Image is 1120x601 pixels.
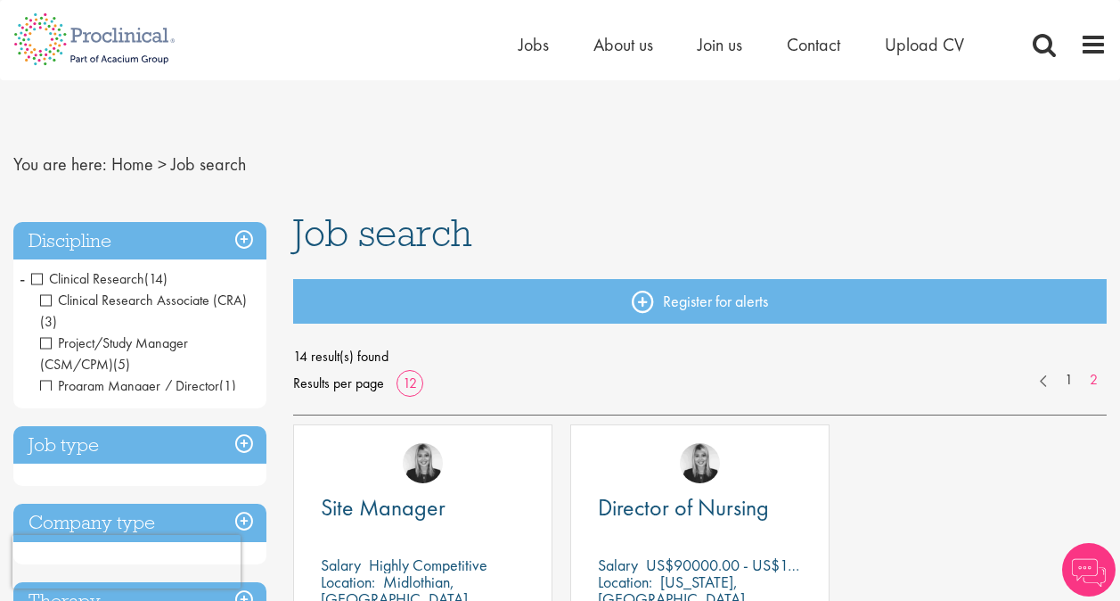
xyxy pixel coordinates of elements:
span: Program Manager / Director [40,376,219,395]
a: breadcrumb link [111,152,153,176]
span: Job search [293,209,472,257]
span: Salary [598,555,638,575]
span: Clinical Research [31,269,144,288]
img: Janelle Jones [403,443,443,483]
a: Jobs [519,33,549,56]
a: 12 [396,374,423,392]
span: Director of Nursing [598,492,769,523]
span: 14 result(s) found [293,343,1107,370]
a: 2 [1081,370,1107,391]
img: Janelle Jones [680,443,720,483]
h3: Job type [13,426,266,465]
span: > [158,152,167,176]
a: Contact [787,33,840,56]
span: Results per page [293,370,384,397]
p: Highly Competitive [369,555,487,575]
a: 1 [1056,370,1082,391]
span: Location: [321,572,375,592]
p: US$90000.00 - US$100000.00 per annum [646,555,921,575]
span: (14) [144,269,168,288]
span: Program Manager / Director [40,376,236,395]
a: Site Manager [321,497,525,519]
span: Salary [321,555,361,575]
span: Job search [171,152,246,176]
img: Chatbot [1062,543,1116,597]
span: (3) [40,312,57,331]
span: (1) [219,376,236,395]
span: Clinical Research Associate (CRA) [40,291,247,309]
span: You are here: [13,152,107,176]
span: Clinical Research Associate (CRA) [40,291,247,331]
span: Location: [598,572,652,592]
span: Site Manager [321,492,446,523]
a: Upload CV [885,33,964,56]
a: Join us [698,33,742,56]
a: Director of Nursing [598,497,802,519]
iframe: reCAPTCHA [12,535,241,589]
a: About us [593,33,653,56]
span: Clinical Research [31,269,168,288]
span: Project/Study Manager (CSM/CPM) [40,333,188,374]
a: Register for alerts [293,279,1107,324]
span: - [20,265,25,292]
h3: Discipline [13,222,266,260]
span: (5) [113,355,130,374]
h3: Company type [13,504,266,542]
